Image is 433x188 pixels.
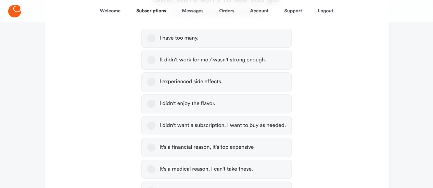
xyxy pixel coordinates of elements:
[318,3,333,19] a: Logout
[250,3,268,19] a: Account
[160,35,199,42] div: I have too many.
[160,78,222,85] div: I experienced side effects.
[147,78,155,86] button: I experienced side effects.
[136,3,166,19] a: Subscriptions
[147,56,155,64] button: It didn't work for me / wasn't strong enough.
[147,143,155,151] button: It's a financial reason, it's too expensive
[182,3,203,19] a: Messages
[160,166,253,173] div: It's a medical reason, I can't take these.
[147,121,155,130] button: I didn't want a subscription. I want to buy as needed.
[147,165,155,173] button: It's a medical reason, I can't take these.
[160,144,254,151] div: It's a financial reason, it's too expensive
[147,34,155,42] button: I have too many.
[284,3,302,19] a: Support
[100,3,120,19] a: Welcome
[160,100,215,107] div: I didn't enjoy the flavor.
[160,57,266,63] div: It didn't work for me / wasn't strong enough.
[160,122,286,129] div: I didn't want a subscription. I want to buy as needed.
[147,100,155,108] button: I didn't enjoy the flavor.
[219,3,234,19] a: Orders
